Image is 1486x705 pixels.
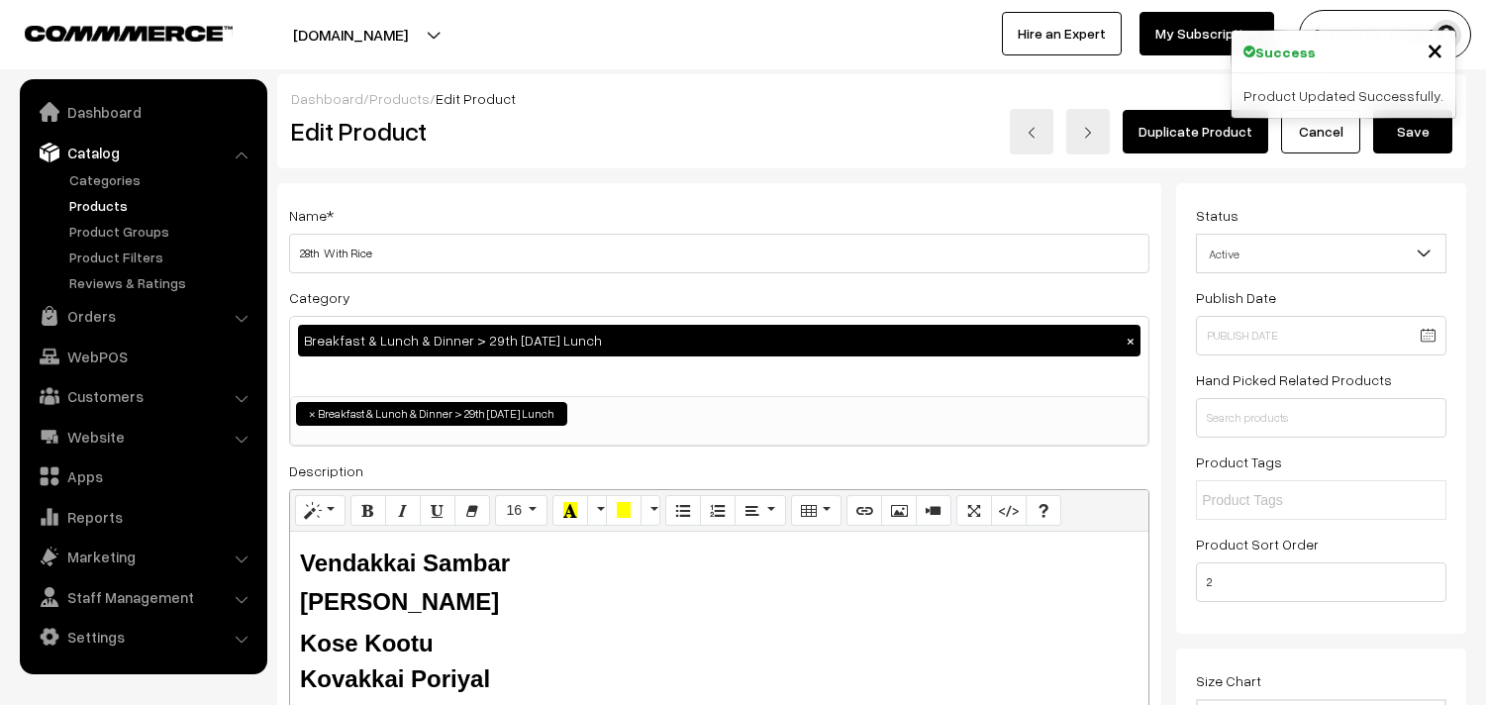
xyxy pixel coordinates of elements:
label: Status [1196,205,1238,226]
button: Code View [991,495,1027,527]
a: Reviews & Ratings [64,272,260,293]
a: Apps [25,458,260,494]
button: × [1122,332,1139,350]
button: Full Screen [956,495,992,527]
button: Style [295,495,346,527]
span: Edit Product [436,90,516,107]
label: Description [289,460,363,481]
button: Bold (CTRL+B) [350,495,386,527]
li: Breakfast & Lunch & Dinner > 29th Friday Lunch [296,402,567,426]
img: left-arrow.png [1026,127,1038,139]
span: Active [1196,234,1446,273]
button: Close [1427,35,1443,64]
div: / / [291,88,1452,109]
div: Breakfast & Lunch & Dinner > 29th [DATE] Lunch [298,325,1140,356]
a: Categories [64,169,260,190]
label: Category [289,287,350,308]
a: Dashboard [25,94,260,130]
button: More Color [641,495,660,527]
button: More Color [587,495,607,527]
button: Background Color [606,495,642,527]
button: [DOMAIN_NAME] [224,10,477,59]
b: [PERSON_NAME] [300,588,499,615]
label: Name [289,205,334,226]
a: Product Filters [64,247,260,267]
span: Active [1197,237,1445,271]
a: Cancel [1281,110,1360,153]
a: Website [25,419,260,454]
button: Video [916,495,951,527]
span: 16 [506,502,522,518]
b: Kovakkai Poriyal [300,665,490,692]
label: Size Chart [1196,670,1261,691]
img: user [1432,20,1461,50]
input: Search products [1196,398,1446,438]
button: Underline (CTRL+U) [420,495,455,527]
button: [PERSON_NAME] s… [1299,10,1471,59]
input: Product Tags [1202,490,1375,511]
label: Product Sort Order [1196,534,1319,554]
a: Settings [25,619,260,655]
a: Products [64,195,260,216]
button: Help [1026,495,1061,527]
b: Kose Kootu [300,630,434,656]
a: Orders [25,298,260,334]
img: COMMMERCE [25,26,233,41]
input: Enter Number [1196,562,1446,602]
button: Remove Font Style (CTRL+\) [454,495,490,527]
a: Reports [25,499,260,535]
a: My Subscription [1139,12,1274,55]
button: Italic (CTRL+I) [385,495,421,527]
label: Product Tags [1196,452,1282,472]
a: Duplicate Product [1123,110,1268,153]
button: Paragraph [735,495,785,527]
img: right-arrow.png [1082,127,1094,139]
button: Font Size [495,495,547,527]
button: Save [1373,110,1452,153]
a: Hire an Expert [1002,12,1122,55]
button: Table [791,495,842,527]
a: Staff Management [25,579,260,615]
a: WebPOS [25,339,260,374]
a: COMMMERCE [25,20,198,44]
h2: Edit Product [291,116,757,147]
button: Recent Color [552,495,588,527]
button: Ordered list (CTRL+SHIFT+NUM8) [700,495,736,527]
a: Marketing [25,539,260,574]
label: Publish Date [1196,287,1276,308]
span: × [309,405,316,423]
strong: Success [1255,42,1316,62]
button: Unordered list (CTRL+SHIFT+NUM7) [665,495,701,527]
button: Link (CTRL+K) [846,495,882,527]
label: Hand Picked Related Products [1196,369,1392,390]
button: Picture [881,495,917,527]
a: Dashboard [291,90,363,107]
a: Product Groups [64,221,260,242]
span: × [1427,31,1443,67]
b: Vendakkai Sambar [300,550,510,576]
input: Publish Date [1196,316,1446,355]
input: Name [289,234,1149,273]
a: Customers [25,378,260,414]
div: Product Updated Successfully. [1232,73,1455,118]
a: Products [369,90,430,107]
a: Catalog [25,135,260,170]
